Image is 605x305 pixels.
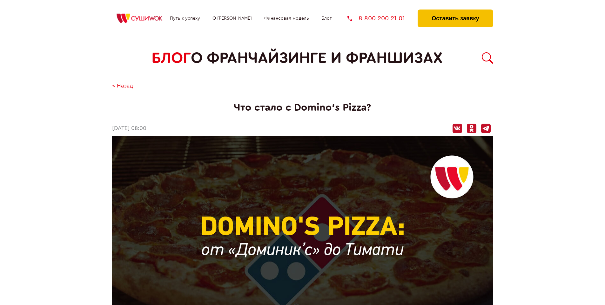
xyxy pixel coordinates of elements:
a: О [PERSON_NAME] [212,16,252,21]
a: Блог [321,16,332,21]
span: о франчайзинге и франшизах [191,49,442,67]
a: Путь к успеху [170,16,200,21]
h1: Что стало с Domino's Pizza? [112,102,493,114]
a: < Назад [112,83,133,89]
a: Финансовая модель [264,16,309,21]
span: БЛОГ [151,49,191,67]
button: Оставить заявку [418,10,493,27]
time: [DATE] 08:00 [112,125,146,132]
a: 8 800 200 21 01 [347,15,405,22]
span: 8 800 200 21 01 [359,15,405,22]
